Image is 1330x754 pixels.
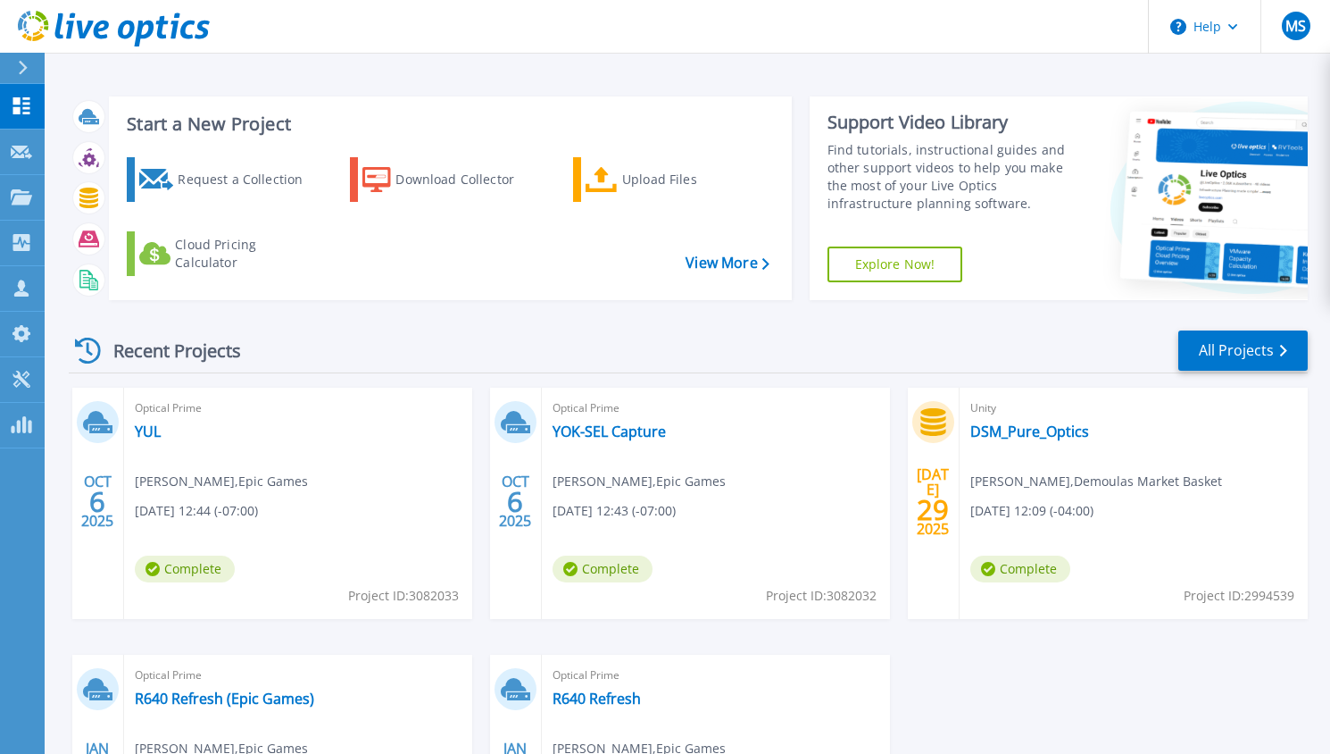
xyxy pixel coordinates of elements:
div: [DATE] 2025 [916,469,950,534]
a: R640 Refresh [553,690,641,708]
div: Find tutorials, instructional guides and other support videos to help you make the most of your L... [827,141,1077,213]
a: YOK-SEL Capture [553,423,666,440]
div: Download Collector [395,162,538,197]
span: Project ID: 3082033 [348,586,459,606]
span: Optical Prime [553,666,879,685]
h3: Start a New Project [127,114,769,134]
span: [PERSON_NAME] , Epic Games [553,472,726,491]
span: [PERSON_NAME] , Epic Games [135,472,308,491]
div: OCT 2025 [80,469,114,534]
a: View More [686,255,769,272]
a: All Projects [1178,331,1308,371]
span: MS [1285,19,1306,33]
div: OCT 2025 [498,469,532,534]
a: Explore Now! [827,247,963,282]
div: Request a Collection [178,162,320,197]
span: Complete [553,556,653,582]
span: Unity [970,398,1297,418]
div: Support Video Library [827,111,1077,134]
span: Optical Prime [135,398,461,418]
span: [DATE] 12:44 (-07:00) [135,501,258,521]
span: [DATE] 12:09 (-04:00) [970,501,1093,521]
a: R640 Refresh (Epic Games) [135,690,314,708]
span: 6 [507,494,523,509]
span: Optical Prime [553,398,879,418]
a: DSM_Pure_Optics [970,423,1089,440]
span: Complete [970,556,1070,582]
a: Download Collector [350,157,549,202]
div: Upload Files [622,162,765,197]
span: 6 [89,494,105,509]
a: Cloud Pricing Calculator [127,231,326,276]
span: Project ID: 3082032 [766,586,877,606]
span: Optical Prime [135,666,461,685]
span: Project ID: 2994539 [1184,586,1294,606]
div: Cloud Pricing Calculator [175,236,318,272]
a: Upload Files [573,157,772,202]
a: Request a Collection [127,157,326,202]
span: 29 [917,502,949,517]
div: Recent Projects [69,329,265,373]
span: [DATE] 12:43 (-07:00) [553,501,676,521]
span: Complete [135,556,235,582]
a: YUL [135,423,161,440]
span: [PERSON_NAME] , Demoulas Market Basket [970,472,1222,491]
